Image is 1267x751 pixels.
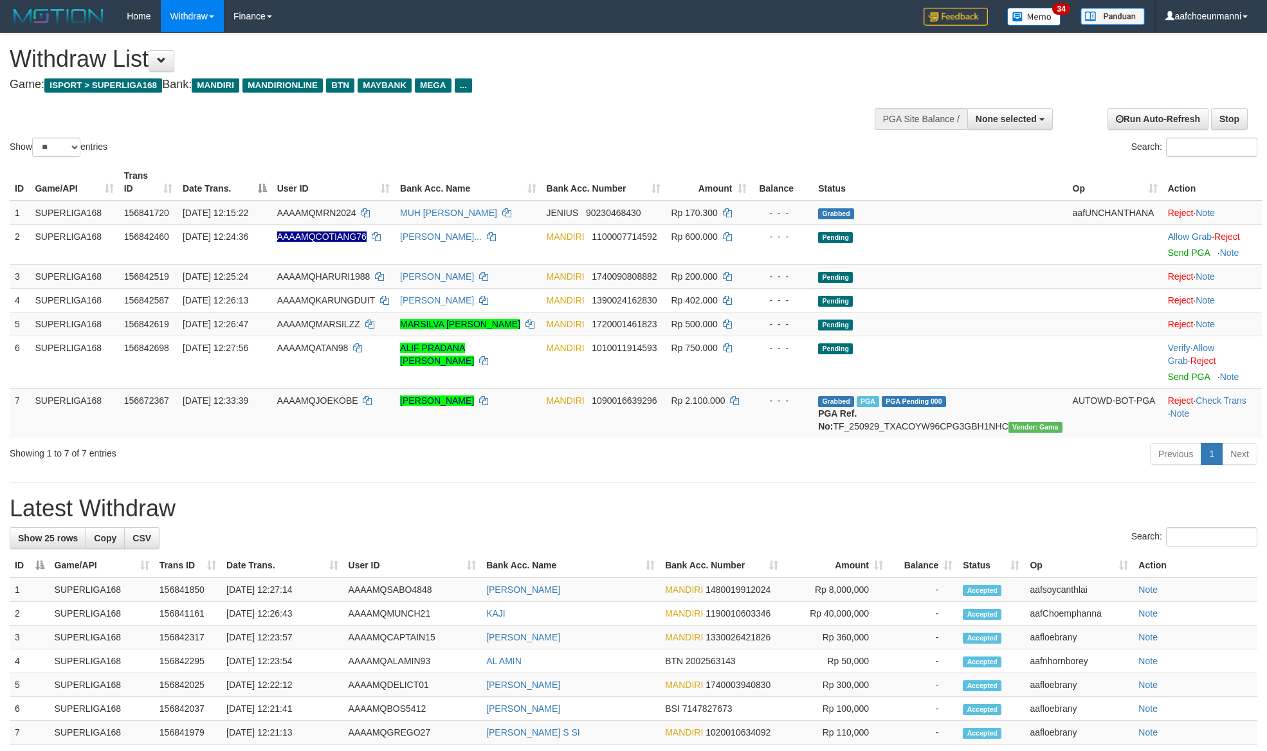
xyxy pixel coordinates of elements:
[547,343,585,353] span: MANDIRI
[888,649,958,673] td: -
[1052,3,1070,15] span: 34
[10,164,30,201] th: ID
[343,577,482,602] td: AAAAMQSABO4848
[1025,554,1133,577] th: Op: activate to sort column ascending
[183,208,248,218] span: [DATE] 12:15:22
[395,164,541,201] th: Bank Acc. Name: activate to sort column ascending
[783,602,888,626] td: Rp 40,000,000
[1222,443,1257,465] a: Next
[10,224,30,264] td: 2
[1131,138,1257,157] label: Search:
[752,164,814,201] th: Balance
[963,633,1001,644] span: Accepted
[1196,208,1215,218] a: Note
[783,649,888,673] td: Rp 50,000
[30,388,118,438] td: SUPERLIGA168
[154,649,221,673] td: 156842295
[1163,288,1262,312] td: ·
[30,164,118,201] th: Game/API: activate to sort column ascending
[30,224,118,264] td: SUPERLIGA168
[757,341,808,354] div: - - -
[1166,138,1257,157] input: Search:
[1068,388,1163,438] td: AUTOWD-BOT-PGA
[221,649,343,673] td: [DATE] 12:23:54
[963,704,1001,715] span: Accepted
[882,396,946,407] span: PGA Pending
[706,632,770,642] span: Copy 1330026421826 to clipboard
[400,343,474,366] a: ALIF PRADANA [PERSON_NAME]
[1025,649,1133,673] td: aafnhornborey
[1196,271,1215,282] a: Note
[124,295,169,305] span: 156842587
[400,271,474,282] a: [PERSON_NAME]
[963,680,1001,691] span: Accepted
[30,312,118,336] td: SUPERLIGA168
[10,6,107,26] img: MOTION_logo.png
[665,632,703,642] span: MANDIRI
[757,318,808,330] div: - - -
[547,295,585,305] span: MANDIRI
[547,395,585,406] span: MANDIRI
[547,319,585,329] span: MANDIRI
[1190,356,1216,366] a: Reject
[1150,443,1201,465] a: Previous
[813,164,1067,201] th: Status
[783,554,888,577] th: Amount: activate to sort column ascending
[154,602,221,626] td: 156841161
[1068,201,1163,225] td: aafUNCHANTHANA
[486,584,560,595] a: [PERSON_NAME]
[888,602,958,626] td: -
[10,201,30,225] td: 1
[757,230,808,243] div: - - -
[818,232,853,243] span: Pending
[50,554,154,577] th: Game/API: activate to sort column ascending
[18,533,78,543] span: Show 25 rows
[10,602,50,626] td: 2
[888,697,958,721] td: -
[547,271,585,282] span: MANDIRI
[10,697,50,721] td: 6
[963,728,1001,739] span: Accepted
[1168,231,1214,242] span: ·
[50,697,154,721] td: SUPERLIGA168
[10,527,86,549] a: Show 25 rows
[888,673,958,697] td: -
[706,584,770,595] span: Copy 1480019912024 to clipboard
[486,680,560,690] a: [PERSON_NAME]
[343,721,482,745] td: AAAAMQGREGO27
[10,336,30,388] td: 6
[10,138,107,157] label: Show entries
[277,295,375,305] span: AAAAMQKARUNGDUIT
[1168,271,1194,282] a: Reject
[1008,422,1062,433] span: Vendor URL: https://trx31.1velocity.biz
[682,703,733,714] span: Copy 7147827673 to clipboard
[183,271,248,282] span: [DATE] 12:25:24
[400,208,497,218] a: MUH [PERSON_NAME]
[1168,343,1190,353] a: Verify
[154,626,221,649] td: 156842317
[183,319,248,329] span: [DATE] 12:26:47
[455,78,472,93] span: ...
[400,319,520,329] a: MARSILVA [PERSON_NAME]
[818,272,853,283] span: Pending
[154,697,221,721] td: 156842037
[10,288,30,312] td: 4
[1220,248,1239,258] a: Note
[400,395,474,406] a: [PERSON_NAME]
[888,577,958,602] td: -
[665,703,680,714] span: BSI
[10,264,30,288] td: 3
[1025,721,1133,745] td: aafloebrany
[665,656,683,666] span: BTN
[119,164,178,201] th: Trans ID: activate to sort column ascending
[1166,527,1257,547] input: Search:
[1138,632,1158,642] a: Note
[813,388,1067,438] td: TF_250929_TXACOYW96CPG3GBH1NHC
[592,295,657,305] span: Copy 1390024162830 to clipboard
[10,496,1257,521] h1: Latest Withdraw
[1025,602,1133,626] td: aafChoemphanna
[400,231,482,242] a: [PERSON_NAME]...
[818,296,853,307] span: Pending
[1025,577,1133,602] td: aafsoycanthlai
[183,295,248,305] span: [DATE] 12:26:13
